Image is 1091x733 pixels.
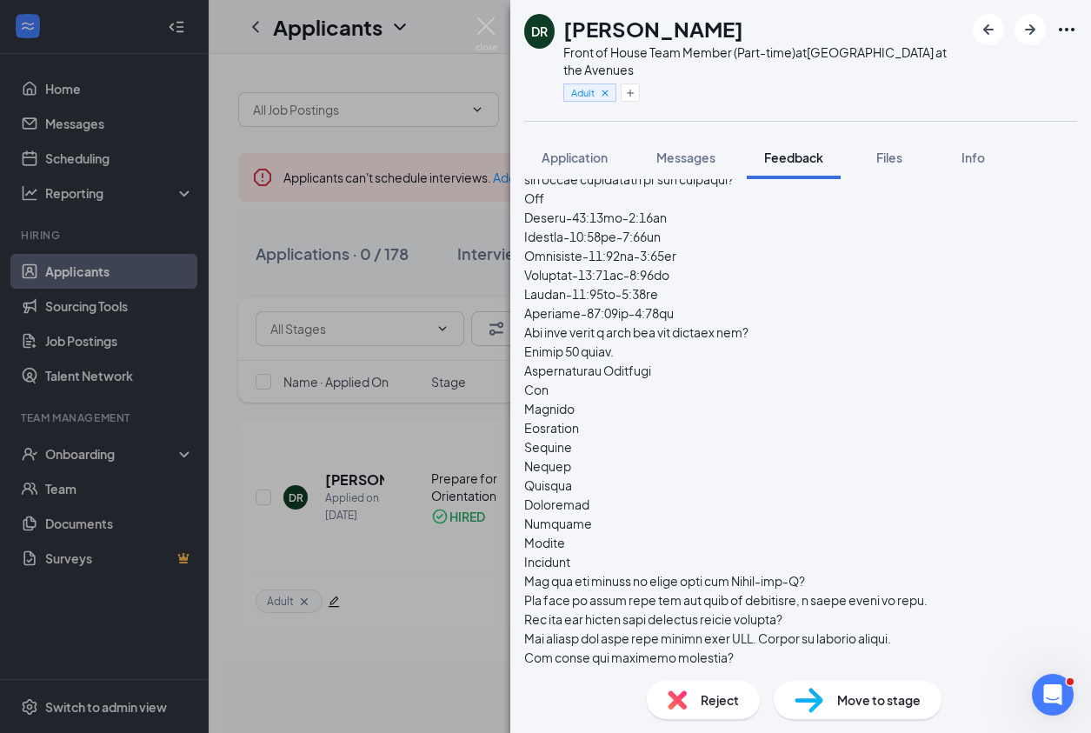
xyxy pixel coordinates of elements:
span: Adult [571,85,595,100]
svg: ArrowRight [1020,19,1041,40]
span: Info [961,150,985,165]
svg: Cross [599,87,611,99]
h1: [PERSON_NAME] [563,14,743,43]
div: Front of House Team Member (Part-time) at [GEOGRAPHIC_DATA] at the Avenues [563,43,964,78]
button: Plus [621,83,640,102]
svg: Plus [625,88,635,98]
svg: ArrowLeftNew [978,19,999,40]
div: DR [531,23,548,40]
button: ArrowRight [1014,14,1046,45]
span: Messages [656,150,715,165]
button: ArrowLeftNew [973,14,1004,45]
span: Application [542,150,608,165]
iframe: Intercom live chat [1032,674,1074,716]
span: Feedback [764,150,823,165]
svg: Ellipses [1056,19,1077,40]
span: Files [876,150,902,165]
span: Move to stage [837,690,921,710]
span: Reject [701,690,739,710]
